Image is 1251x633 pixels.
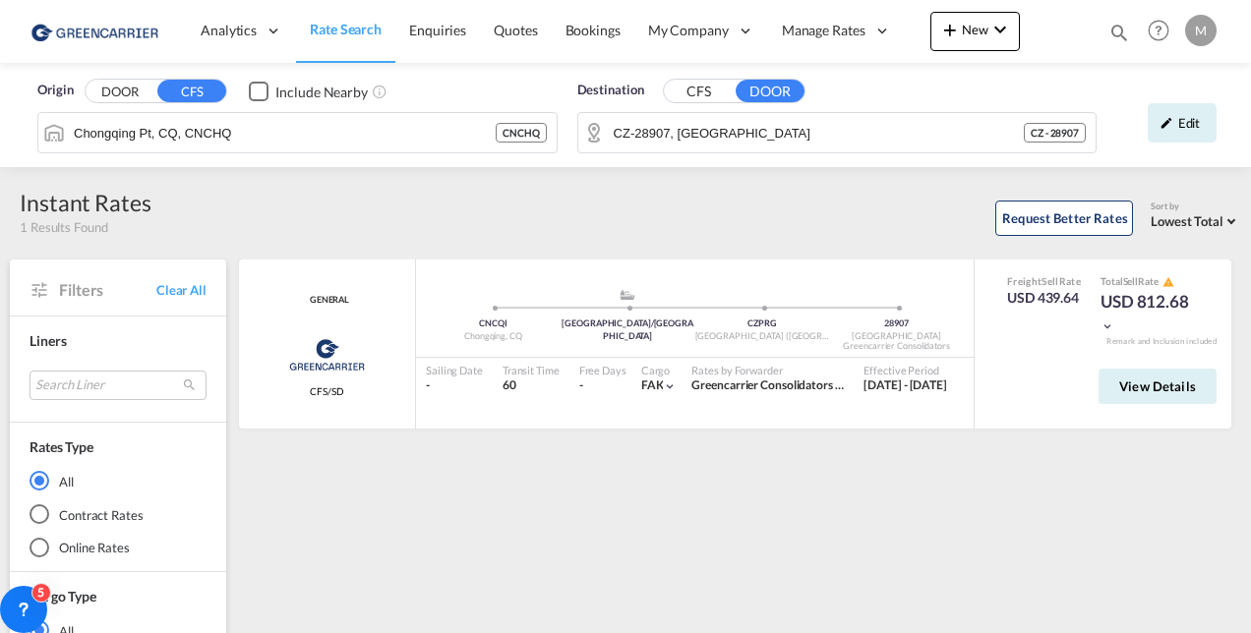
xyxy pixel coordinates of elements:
[503,363,560,377] div: Transit Time
[37,81,73,100] span: Origin
[1031,126,1079,140] span: CZ - 28907
[829,340,964,353] div: Greencarrier Consolidators
[884,317,909,328] span: 28907
[59,279,156,301] span: Filters
[372,84,387,99] md-icon: Unchecked: Ignores neighbouring ports when fetching rates.Checked : Includes neighbouring ports w...
[566,22,621,38] span: Bookings
[1007,274,1081,288] div: Freight Rate
[30,538,207,557] md-radio-button: Online Rates
[1151,208,1241,231] md-select: Select: Lowest Total
[1119,378,1196,394] span: View Details
[30,437,93,457] div: Rates Type
[201,21,257,40] span: Analytics
[38,113,557,152] md-input-container: Chongqing Pt, CQ, CNCHQ
[1101,274,1199,290] div: Total Rate
[938,22,1012,37] span: New
[829,330,964,343] div: [GEOGRAPHIC_DATA]
[664,81,733,103] button: CFS
[496,123,547,143] div: CNCHQ
[310,384,343,398] span: CFS/SD
[930,12,1020,51] button: icon-plus 400-fgNewicon-chevron-down
[579,377,583,394] div: -
[20,187,151,218] div: Instant Rates
[30,332,66,349] span: Liners
[691,363,844,377] div: Rates by Forwarder
[1123,275,1139,287] span: Sell
[736,80,804,102] button: DOOR
[663,379,677,393] md-icon: icon-chevron-down
[249,81,368,101] md-checkbox: Checkbox No Ink
[275,83,368,102] div: Include Nearby
[426,377,483,394] div: -
[641,363,678,377] div: Cargo
[864,363,947,377] div: Effective Period
[305,294,349,307] span: GENERAL
[864,377,947,392] span: [DATE] - [DATE]
[409,22,466,38] span: Enquiries
[86,81,154,103] button: DOOR
[1142,14,1175,47] span: Help
[305,294,349,307] div: Contract / Rate Agreement / Tariff / Spot Pricing Reference Number: GENERAL
[30,587,96,606] div: Cargo Type
[20,218,108,236] span: 1 Results Found
[864,377,947,394] div: 01 Aug 2025 - 31 Aug 2025
[988,18,1012,41] md-icon: icon-chevron-down
[648,21,729,40] span: My Company
[695,330,830,343] div: [GEOGRAPHIC_DATA] ([GEOGRAPHIC_DATA])
[691,377,964,392] span: Greencarrier Consolidators ([GEOGRAPHIC_DATA])
[1108,22,1130,51] div: icon-magnify
[561,317,695,342] div: [GEOGRAPHIC_DATA]/[GEOGRAPHIC_DATA]
[1151,213,1223,229] span: Lowest Total
[503,377,560,394] div: 60
[30,9,162,53] img: 757bc1808afe11efb73cddab9739634b.png
[1092,336,1231,347] div: Remark and Inclusion included
[426,363,483,377] div: Sailing Date
[494,22,537,38] span: Quotes
[1151,201,1241,213] div: Sort by
[1101,319,1114,333] md-icon: icon-chevron-down
[1185,15,1217,46] div: M
[156,281,207,299] span: Clear All
[938,18,962,41] md-icon: icon-plus 400-fg
[1042,275,1058,287] span: Sell
[426,317,561,330] div: CNCQI
[578,113,1097,152] md-input-container: CZ-28907,Libice nad Cidlinou
[1160,116,1173,130] md-icon: icon-pencil
[30,471,207,490] md-radio-button: All
[426,330,561,343] div: Chongqing, CQ
[614,118,1025,147] input: Search by Door
[157,80,226,102] button: CFS
[310,21,382,37] span: Rate Search
[695,317,830,330] div: CZPRG
[579,363,626,377] div: Free Days
[691,377,844,394] div: Greencarrier Consolidators (Czech Republic)
[74,118,496,147] input: Search by Port
[1108,22,1130,43] md-icon: icon-magnify
[577,81,644,100] span: Destination
[616,290,639,300] md-icon: assets/icons/custom/ship-fill.svg
[641,377,664,392] span: FAK
[283,330,371,379] img: Greencarrier Consolidators
[1007,288,1081,308] div: USD 439.64
[1161,274,1174,289] button: icon-alert
[1162,276,1174,288] md-icon: icon-alert
[1142,14,1185,49] div: Help
[995,201,1133,236] button: Request Better Rates
[1101,290,1199,337] div: USD 812.68
[1148,103,1217,143] div: icon-pencilEdit
[1099,369,1217,404] button: View Details
[30,504,207,524] md-radio-button: Contract Rates
[782,21,865,40] span: Manage Rates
